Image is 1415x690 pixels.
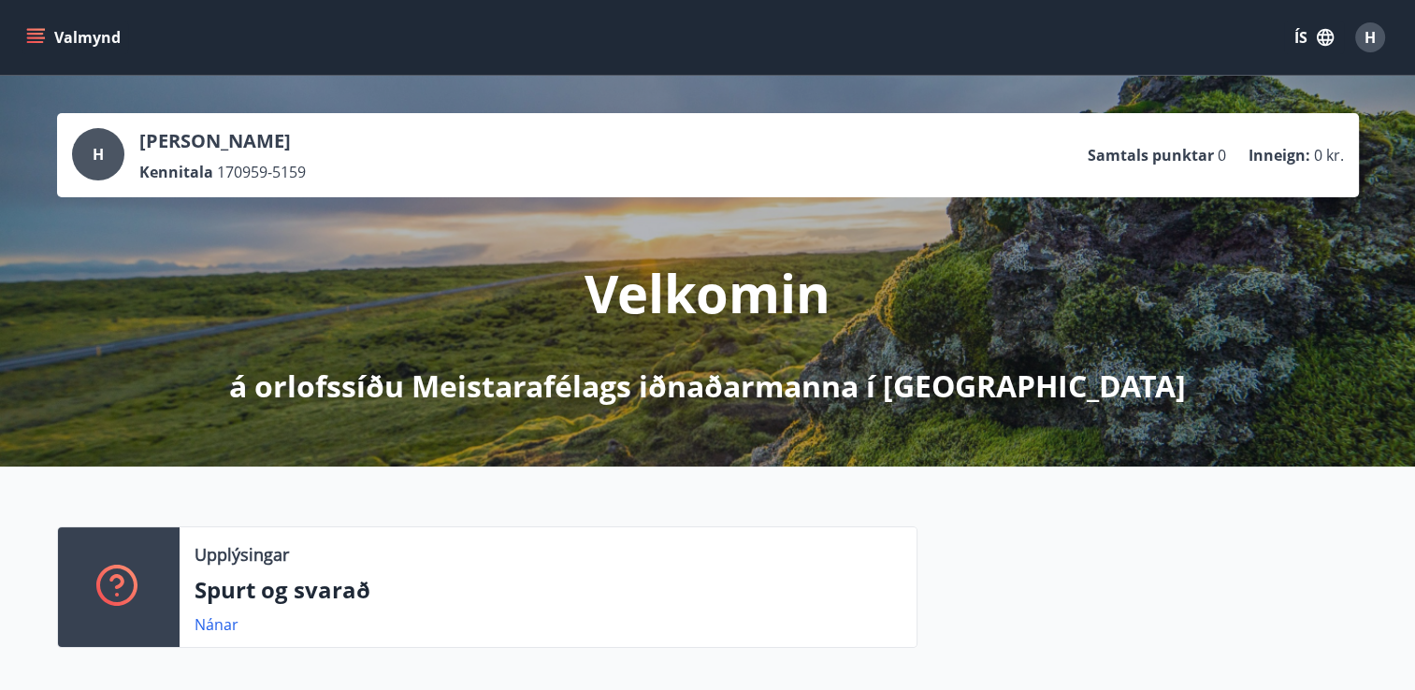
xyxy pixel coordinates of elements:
span: 0 kr. [1314,145,1344,165]
span: H [1364,27,1376,48]
span: 170959-5159 [217,162,306,182]
p: Samtals punktar [1088,145,1214,165]
a: Nánar [195,614,238,635]
p: [PERSON_NAME] [139,128,306,154]
p: Velkomin [585,257,830,328]
p: Kennitala [139,162,213,182]
span: 0 [1218,145,1226,165]
p: Inneign : [1249,145,1310,165]
button: menu [22,21,128,54]
p: Spurt og svarað [195,574,902,606]
p: á orlofssíðu Meistarafélags iðnaðarmanna í [GEOGRAPHIC_DATA] [229,366,1186,407]
button: H [1348,15,1393,60]
button: ÍS [1284,21,1344,54]
p: Upplýsingar [195,542,289,567]
span: H [93,144,104,165]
